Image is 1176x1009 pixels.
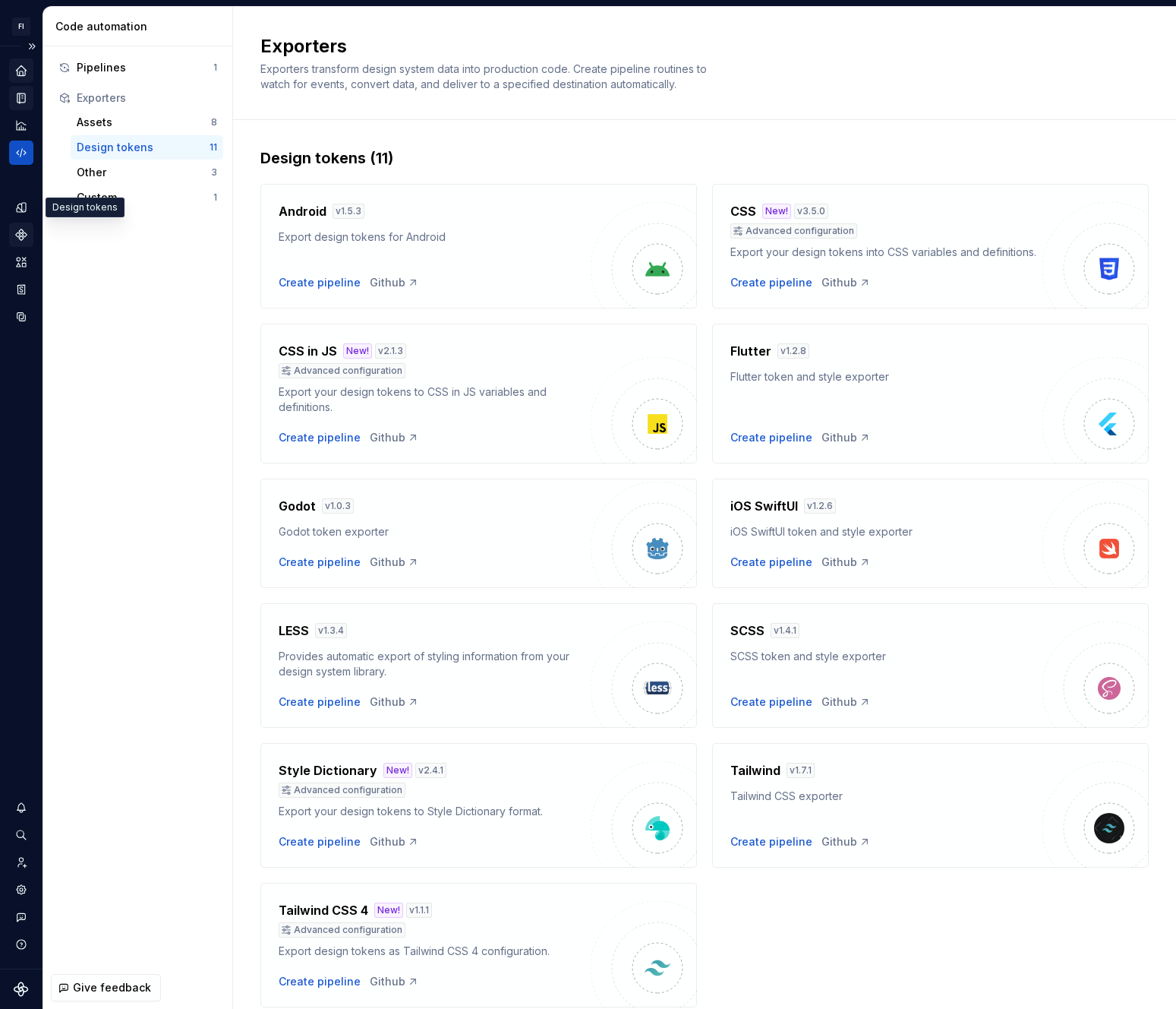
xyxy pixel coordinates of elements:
[279,202,326,220] h4: Android
[821,430,871,445] div: Github
[730,555,812,570] button: Create pipeline
[406,903,432,918] div: v 1.1.1
[787,763,815,778] div: v 1.7.1
[279,922,405,938] div: Advanced configuration
[370,694,419,710] div: Github
[821,555,871,570] a: Github
[279,834,361,849] div: Create pipeline
[71,185,223,210] button: Custom1
[415,763,446,778] div: v 2.4.1
[77,190,213,205] div: Custom
[9,795,33,820] button: Notifications
[279,649,591,679] div: Provides automatic export of styling information from your design system library.
[12,17,30,36] div: FI
[279,275,361,290] div: Create pipeline
[730,761,780,780] h4: Tailwind
[777,343,809,359] div: v 1.2.8
[730,369,1042,384] div: Flutter token and style exporter
[260,34,1130,59] h2: Exporters
[9,305,33,329] div: Data sources
[52,55,223,80] button: Pipelines1
[370,555,419,570] a: Github
[211,116,217,128] div: 8
[730,789,1042,804] div: Tailwind CSS exporter
[9,195,33,220] a: Design tokens
[821,694,871,710] a: Github
[55,19,226,34] div: Code automation
[730,202,756,220] h4: CSS
[333,204,364,219] div: v 1.5.3
[370,974,419,989] div: Github
[3,10,39,43] button: FI
[279,555,361,570] button: Create pipeline
[375,343,406,359] div: v 2.1.3
[210,141,217,153] div: 11
[9,823,33,847] button: Search ⌘K
[730,524,1042,539] div: iOS SwiftUI token and style exporter
[9,878,33,902] a: Settings
[771,623,799,638] div: v 1.4.1
[322,498,354,514] div: v 1.0.3
[9,141,33,165] a: Code automation
[730,694,812,710] button: Create pipeline
[279,497,316,515] h4: Godot
[213,62,217,74] div: 1
[14,982,29,997] svg: Supernova Logo
[73,980,151,995] span: Give feedback
[279,901,368,919] h4: Tailwind CSS 4
[9,850,33,875] a: Invite team
[370,275,419,290] div: Github
[71,135,223,160] button: Design tokens11
[9,223,33,247] a: Components
[279,430,361,445] button: Create pipeline
[279,974,361,989] button: Create pipeline
[9,277,33,302] a: Storybook stories
[730,245,1042,260] div: Export your design tokens into CSS variables and definitions.
[383,763,412,778] div: New!
[279,944,591,959] div: Export design tokens as Tailwind CSS 4 configuration.
[279,783,405,798] div: Advanced configuration
[279,363,405,378] div: Advanced configuration
[51,974,161,1001] button: Give feedback
[279,524,591,539] div: Godot token exporter
[804,498,836,514] div: v 1.2.6
[9,59,33,83] a: Home
[315,623,347,638] div: v 1.3.4
[370,834,419,849] a: Github
[279,229,591,245] div: Export design tokens for Android
[730,275,812,290] div: Create pipeline
[821,275,871,290] a: Github
[730,834,812,849] button: Create pipeline
[821,834,871,849] a: Github
[343,343,372,359] div: New!
[71,160,223,185] button: Other3
[9,86,33,110] a: Documentation
[730,622,765,640] h4: SCSS
[279,622,309,640] h4: LESS
[77,115,211,130] div: Assets
[211,166,217,179] div: 3
[213,191,217,204] div: 1
[279,804,591,819] div: Export your design tokens to Style Dictionary format.
[279,694,361,710] button: Create pipeline
[260,62,710,90] span: Exporters transform design system data into production code. Create pipeline routines to watch fo...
